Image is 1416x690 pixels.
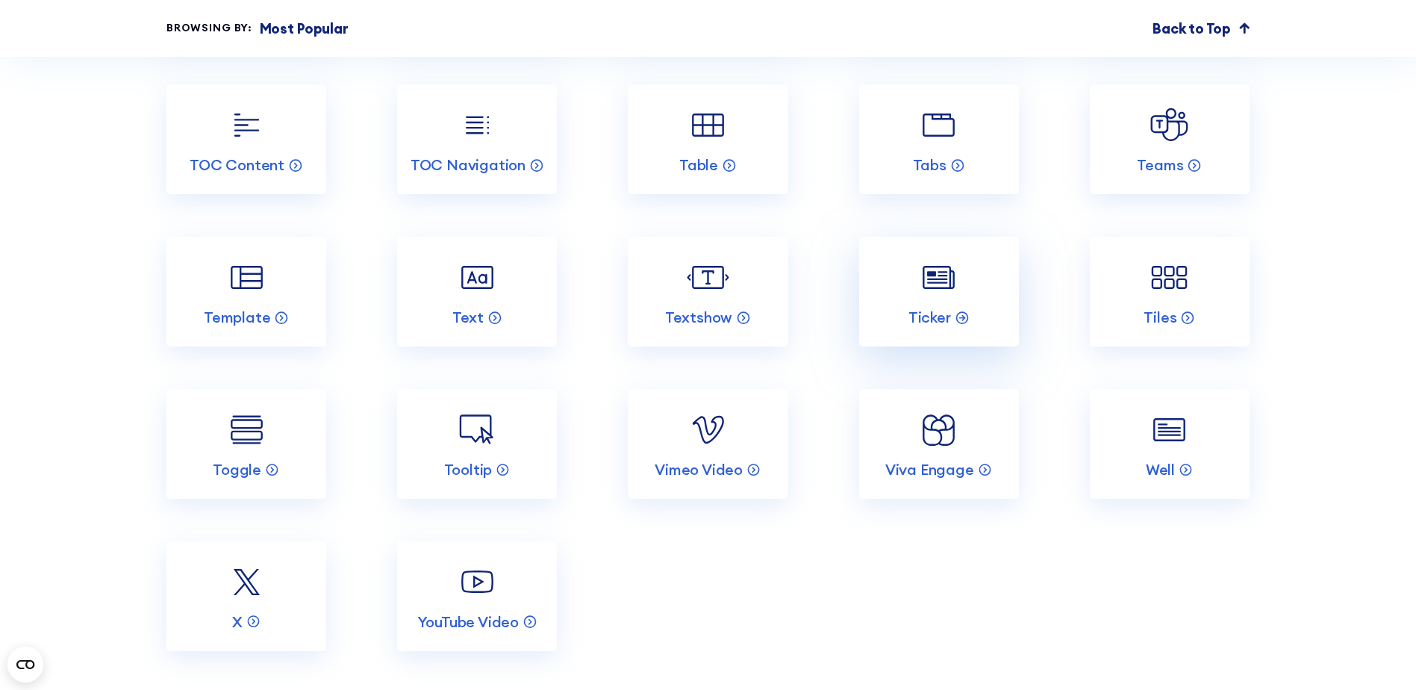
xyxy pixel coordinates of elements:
img: Template [225,256,268,299]
p: X [232,612,243,632]
iframe: Chat Widget [1341,618,1416,690]
a: Textshow [628,237,787,346]
p: Tooltip [444,460,493,479]
img: TOC Navigation [456,104,499,146]
img: TOC Content [225,104,268,146]
a: Tabs [859,84,1019,194]
img: Textshow [687,256,729,299]
p: Well [1146,460,1175,479]
img: Text [456,256,499,299]
a: Back to Top [1153,18,1250,39]
img: Tiles [1148,256,1191,299]
a: Text [397,237,557,346]
a: Tiles [1090,237,1250,346]
img: Viva Engage [917,408,960,451]
a: Toggle [166,389,326,499]
p: Viva Engage [885,460,974,479]
p: Most Popular [260,18,349,39]
p: TOC Navigation [411,155,525,175]
p: Template [204,308,270,327]
img: Tabs [917,104,960,146]
a: X [166,541,326,651]
p: TOC Content [190,155,284,175]
img: Vimeo Video [687,408,729,451]
p: Back to Top [1153,18,1230,39]
p: Text [452,308,484,327]
a: Template [166,237,326,346]
p: Ticker [908,308,951,327]
a: Teams [1090,84,1250,194]
img: YouTube Video [456,561,499,603]
p: Tabs [913,155,946,175]
img: Tooltip [456,408,499,451]
a: Tooltip [397,389,557,499]
img: X [225,561,268,603]
a: Ticker [859,237,1019,346]
div: Widget četu [1341,618,1416,690]
p: YouTube Video [417,612,519,632]
button: Open CMP widget [7,647,43,683]
a: TOC Content [166,84,326,194]
p: Vimeo Video [655,460,743,479]
div: Browsing by: [166,20,252,36]
img: Toggle [225,408,268,451]
img: Ticker [917,256,960,299]
img: Teams [1148,104,1191,146]
a: Viva Engage [859,389,1019,499]
p: Toggle [213,460,261,479]
a: Well [1090,389,1250,499]
p: Tiles [1144,308,1176,327]
a: YouTube Video [397,541,557,651]
p: Table [679,155,718,175]
p: Teams [1137,155,1183,175]
img: Well [1148,408,1191,451]
img: Table [687,104,729,146]
a: Table [628,84,787,194]
p: Textshow [665,308,732,327]
a: TOC Navigation [397,84,557,194]
a: Vimeo Video [628,389,787,499]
